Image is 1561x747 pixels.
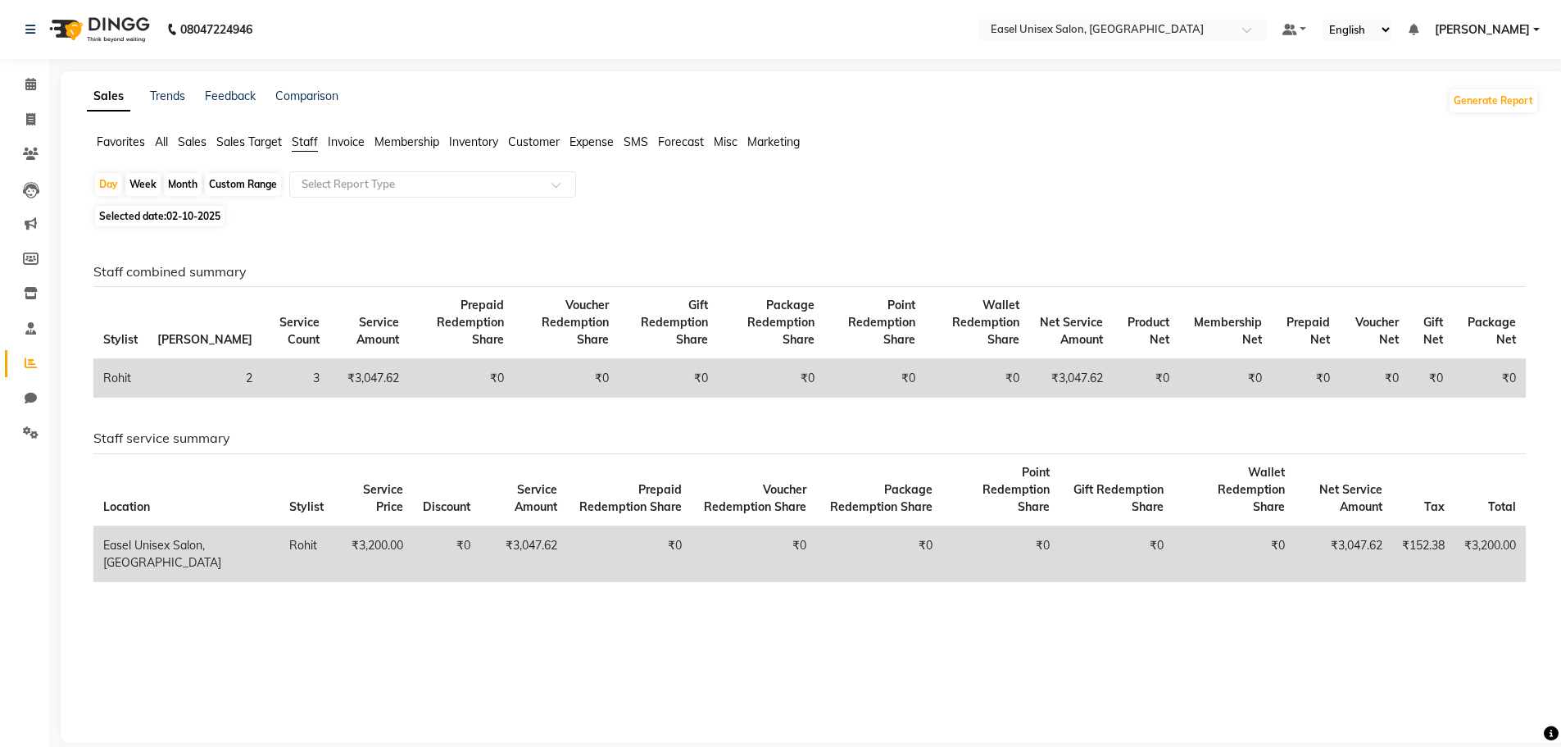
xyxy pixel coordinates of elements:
[157,332,252,347] span: [PERSON_NAME]
[567,526,692,582] td: ₹0
[178,134,206,149] span: Sales
[816,526,943,582] td: ₹0
[1424,499,1445,514] span: Tax
[515,482,557,514] span: Service Amount
[356,315,399,347] span: Service Amount
[363,482,403,514] span: Service Price
[1450,89,1537,112] button: Generate Report
[275,89,338,103] a: Comparison
[279,526,334,582] td: Rohit
[658,134,704,149] span: Forecast
[409,359,514,398] td: ₹0
[1319,482,1382,514] span: Net Service Amount
[1286,315,1330,347] span: Prepaid Net
[1295,526,1392,582] td: ₹3,047.62
[329,359,408,398] td: ₹3,047.62
[155,134,168,149] span: All
[718,359,824,398] td: ₹0
[1453,359,1526,398] td: ₹0
[42,7,154,52] img: logo
[1040,315,1103,347] span: Net Service Amount
[1218,465,1285,514] span: Wallet Redemption Share
[95,173,122,196] div: Day
[1128,315,1169,347] span: Product Net
[508,134,560,149] span: Customer
[93,264,1526,280] h6: Staff combined summary
[413,526,480,582] td: ₹0
[216,134,282,149] span: Sales Target
[262,359,329,398] td: 3
[704,482,806,514] span: Voucher Redemption Share
[830,482,933,514] span: Package Redemption Share
[147,359,262,398] td: 2
[93,526,279,582] td: Easel Unisex Salon, [GEOGRAPHIC_DATA]
[1272,359,1340,398] td: ₹0
[925,359,1028,398] td: ₹0
[103,332,138,347] span: Stylist
[480,526,567,582] td: ₹3,047.62
[103,499,150,514] span: Location
[1409,359,1453,398] td: ₹0
[93,430,1526,446] h6: Staff service summary
[87,82,130,112] a: Sales
[279,315,320,347] span: Service Count
[641,298,708,347] span: Gift Redemption Share
[848,298,915,347] span: Point Redemption Share
[542,298,609,347] span: Voucher Redemption Share
[1423,315,1443,347] span: Gift Net
[1173,526,1295,582] td: ₹0
[289,499,324,514] span: Stylist
[569,134,614,149] span: Expense
[97,134,145,149] span: Favorites
[205,173,281,196] div: Custom Range
[1073,482,1164,514] span: Gift Redemption Share
[714,134,737,149] span: Misc
[1113,359,1179,398] td: ₹0
[1468,315,1516,347] span: Package Net
[747,134,800,149] span: Marketing
[164,173,202,196] div: Month
[95,206,225,226] span: Selected date:
[1194,315,1262,347] span: Membership Net
[328,134,365,149] span: Invoice
[1454,526,1526,582] td: ₹3,200.00
[150,89,185,103] a: Trends
[952,298,1019,347] span: Wallet Redemption Share
[205,89,256,103] a: Feedback
[619,359,719,398] td: ₹0
[747,298,815,347] span: Package Redemption Share
[1488,499,1516,514] span: Total
[292,134,318,149] span: Staff
[824,359,926,398] td: ₹0
[449,134,498,149] span: Inventory
[93,359,147,398] td: Rohit
[1340,359,1408,398] td: ₹0
[1029,359,1113,398] td: ₹3,047.62
[423,499,470,514] span: Discount
[624,134,648,149] span: SMS
[437,298,504,347] span: Prepaid Redemption Share
[1355,315,1399,347] span: Voucher Net
[374,134,439,149] span: Membership
[692,526,816,582] td: ₹0
[579,482,682,514] span: Prepaid Redemption Share
[982,465,1050,514] span: Point Redemption Share
[1435,21,1530,39] span: [PERSON_NAME]
[166,210,220,222] span: 02-10-2025
[942,526,1060,582] td: ₹0
[514,359,619,398] td: ₹0
[125,173,161,196] div: Week
[334,526,414,582] td: ₹3,200.00
[180,7,252,52] b: 08047224946
[1179,359,1272,398] td: ₹0
[1392,526,1454,582] td: ₹152.38
[1060,526,1173,582] td: ₹0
